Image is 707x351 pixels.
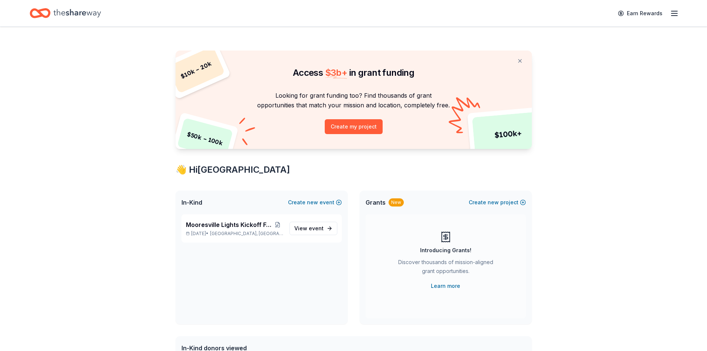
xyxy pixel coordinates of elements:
div: $ 10k – 20k [167,46,225,94]
span: new [488,198,499,207]
button: Createnewproject [469,198,526,207]
span: new [307,198,318,207]
span: [GEOGRAPHIC_DATA], [GEOGRAPHIC_DATA] [210,231,283,237]
a: View event [289,222,337,235]
span: $ 3b + [325,67,347,78]
span: Mooresville Lights Kickoff Fundraiser [186,220,272,229]
a: Home [30,4,101,22]
div: Introducing Grants! [420,246,471,255]
span: In-Kind [181,198,202,207]
button: Createnewevent [288,198,342,207]
span: Grants [366,198,386,207]
span: Access in grant funding [293,67,414,78]
div: New [389,198,404,207]
span: View [294,224,324,233]
p: Looking for grant funding too? Find thousands of grant opportunities that match your mission and ... [184,91,523,110]
p: [DATE] • [186,231,284,237]
div: 👋 Hi [GEOGRAPHIC_DATA] [176,164,532,176]
button: Create my project [325,119,383,134]
a: Earn Rewards [613,7,667,20]
div: Discover thousands of mission-aligned grant opportunities. [395,258,496,279]
a: Learn more [431,282,460,290]
span: event [309,225,324,231]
